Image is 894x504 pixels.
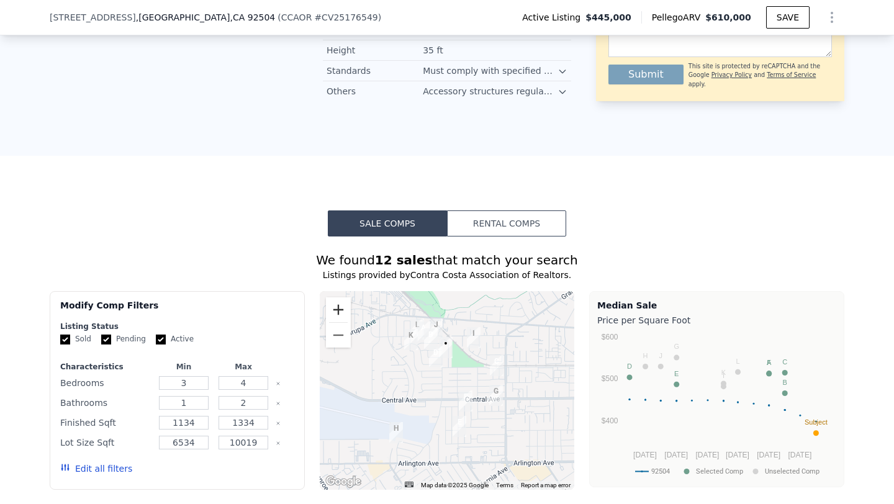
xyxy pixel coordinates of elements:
div: 5720 Wisteria Dr [429,346,443,367]
div: Must comply with specified standards; no structures in front setback. [423,65,558,77]
span: CCAOR [281,12,312,22]
span: $445,000 [585,11,631,24]
div: 6838 Phoenix Ave [453,416,466,437]
div: 6867 Morningside Ave [389,422,403,443]
button: SAVE [766,6,810,29]
text: $600 [602,333,618,341]
div: 35 ft [423,44,445,56]
div: Characteristics [60,362,151,372]
text: $500 [602,374,618,383]
label: Active [156,334,194,344]
div: 5498 Baywood St [467,327,481,348]
div: ( ) [278,11,381,24]
button: Rental Comps [447,210,566,236]
text: 92504 [651,467,670,475]
text: Subject [805,418,828,426]
text: B [783,379,787,386]
div: Standards [327,65,423,77]
div: Lot Size Sqft [60,434,151,451]
span: Active Listing [522,11,585,24]
div: 6668 Jerome St [459,390,472,412]
span: , CA 92504 [230,12,275,22]
label: Pending [101,334,146,344]
div: Others [327,85,423,97]
div: Accessory structures regulated; garage entrances face parcel lines. [423,85,558,97]
div: Bathrooms [60,394,151,412]
a: Privacy Policy [711,71,752,78]
div: Listing Status [60,322,294,331]
text: F [767,359,771,366]
div: 5860 Mountain View Ave [410,318,424,340]
text: [DATE] [757,451,780,459]
span: Map data ©2025 Google [421,482,489,488]
div: Height [327,44,423,56]
strong: 12 sales [375,253,433,268]
a: Terms [496,482,513,488]
text: G [674,343,679,350]
div: 6447 Juanro Way [490,355,503,376]
text: [DATE] [633,451,657,459]
div: Min [156,362,211,372]
label: Sold [60,334,91,344]
button: Sale Comps [328,210,447,236]
input: Sold [60,335,70,344]
text: [DATE] [726,451,749,459]
div: 6204 Longhill St [404,329,418,350]
text: I [723,372,725,379]
text: L [736,358,739,365]
button: Edit all filters [60,462,132,475]
div: 5771 Benecia Dr [424,328,438,349]
button: Keyboard shortcuts [405,482,413,487]
svg: A chart. [597,329,836,484]
div: This site is protected by reCAPTCHA and the Google and apply. [689,62,832,89]
text: $400 [602,416,618,425]
text: H [643,352,648,359]
text: D [627,362,632,370]
text: [DATE] [696,451,720,459]
div: Listings provided by Contra Costa Association of Realtors . [50,269,844,281]
input: Active [156,335,166,344]
text: E [674,370,679,377]
div: 5819 Clifton Blvd [417,322,430,343]
text: Selected Comp [696,467,743,475]
input: Pending [101,335,111,344]
button: Zoom out [326,323,351,348]
img: Google [323,474,364,490]
span: , [GEOGRAPHIC_DATA] [136,11,275,24]
button: Show Options [819,5,844,30]
div: Max [216,362,271,372]
div: Finished Sqft [60,414,151,431]
text: [DATE] [664,451,688,459]
div: We found that match your search [50,251,844,269]
button: Clear [276,421,281,426]
span: # CV25176549 [314,12,377,22]
span: [STREET_ADDRESS] [50,11,136,24]
div: 5734 Mountain View Ave [429,318,443,340]
div: 6635 Cathy Pl [489,385,503,406]
text: K [721,369,726,376]
button: Zoom in [326,297,351,322]
span: Pellego ARV [652,11,706,24]
div: Bedrooms [60,374,151,392]
button: Clear [276,441,281,446]
text: Unselected Comp [765,467,819,475]
a: Open this area in Google Maps (opens a new window) [323,474,364,490]
text: J [659,352,662,359]
div: Median Sale [597,299,836,312]
text: [DATE] [788,451,811,459]
a: Terms of Service [767,71,816,78]
span: $610,000 [705,12,751,22]
a: Report a map error [521,482,571,488]
button: Clear [276,381,281,386]
div: 6291 Antioch Ave [439,337,453,358]
div: Price per Square Foot [597,312,836,329]
button: Clear [276,401,281,406]
button: Submit [608,65,684,84]
div: Modify Comp Filters [60,299,294,322]
text: C [782,358,787,366]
